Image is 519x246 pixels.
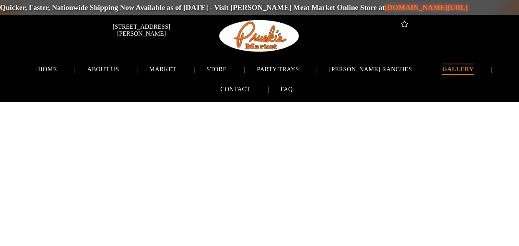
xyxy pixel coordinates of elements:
span: [STREET_ADDRESS][PERSON_NAME] [92,20,191,41]
a: GALLERY [431,59,485,79]
a: CONTACT [209,79,262,99]
a: [PERSON_NAME] RANCHES [318,59,424,79]
a: Social network [400,19,410,31]
a: instagram [429,19,439,31]
a: FAQ [269,79,304,99]
a: STORE [195,59,239,79]
a: facebook [414,19,424,31]
a: PARTY TRAYS [245,59,310,79]
span: 0 [425,32,428,38]
a: ABOUT US [76,59,131,79]
a: MARKET [138,59,188,79]
a: [STREET_ADDRESS][PERSON_NAME] [75,19,193,31]
a: HOME [27,59,68,79]
a: email [444,19,454,31]
img: Pruski-s+Market+HQ+Logo2-1920w.png [218,15,301,57]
